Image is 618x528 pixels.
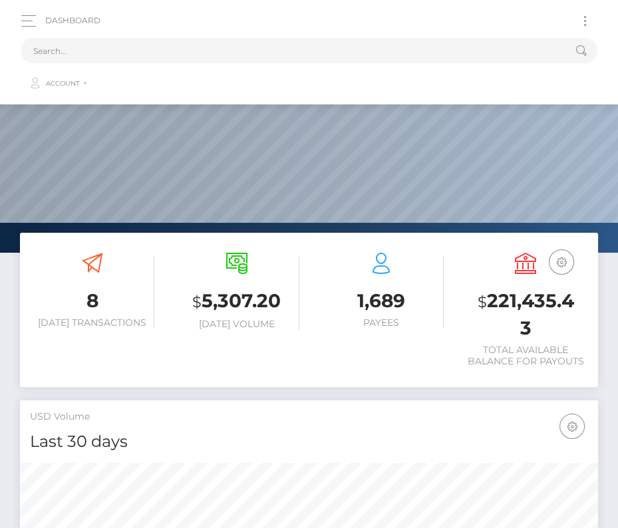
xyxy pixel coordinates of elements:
[45,7,100,35] a: Dashboard
[464,344,588,367] h6: Total Available Balance for Payouts
[30,288,154,314] h3: 8
[30,430,588,454] h4: Last 30 days
[174,288,299,315] h3: 5,307.20
[46,78,80,90] span: Account
[319,317,444,329] h6: Payees
[174,319,299,330] h6: [DATE] Volume
[464,288,588,341] h3: 221,435.43
[192,293,202,311] small: $
[478,293,487,311] small: $
[319,288,444,314] h3: 1,689
[30,317,154,329] h6: [DATE] Transactions
[573,12,597,30] button: Toggle navigation
[21,38,563,63] input: Search...
[30,410,588,424] h5: USD Volume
